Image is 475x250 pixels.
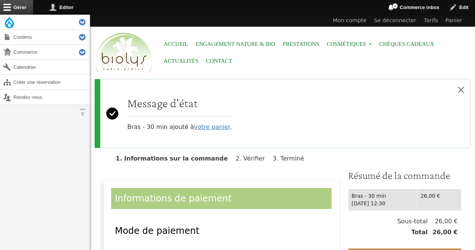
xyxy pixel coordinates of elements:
[397,217,428,226] span: Sous-total
[95,79,470,148] div: Message d'état
[164,53,199,70] a: Actualités
[283,36,319,53] a: Prestations
[442,15,466,27] a: Panier
[418,189,461,211] td: 26,00 €
[379,36,434,53] a: Chèques cadeaux
[351,192,414,200] div: Bras - 30 min
[194,123,230,130] a: votre panier
[196,36,275,53] a: Engagement Nature & Bio
[115,226,199,236] span: Mode de paiement
[452,79,470,100] button: Close
[127,96,232,110] h2: Message d'état
[116,155,234,162] li: Informations sur la commande
[428,228,458,237] span: 26,00 €
[127,96,232,132] div: Bras - 30 min ajouté à .
[370,15,420,27] a: Se déconnecter
[164,36,188,53] a: Accueil
[369,43,372,46] span: »
[94,32,154,74] img: Accueil
[351,200,385,206] time: [DATE] 12:30
[115,193,232,204] span: Informations de paiement
[90,15,475,79] header: Entête du site
[420,15,442,27] a: Tarifs
[428,217,458,226] span: 26,00 €
[75,105,90,120] button: Orientation horizontale
[273,155,310,162] li: Terminé
[106,85,118,142] svg: Success:
[329,15,370,27] a: Mon compte
[411,228,428,237] span: Total
[348,169,461,182] h3: Résumé de la commande
[327,36,372,53] span: Cosmétiques
[206,53,232,70] a: Contact
[236,155,271,162] li: Vérifier
[392,3,398,9] span: 1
